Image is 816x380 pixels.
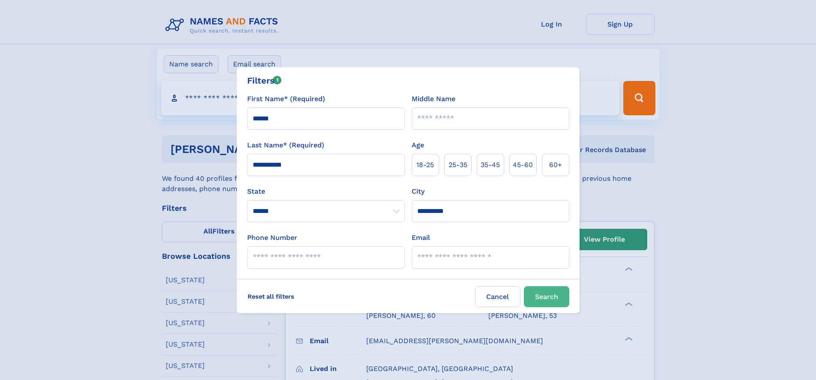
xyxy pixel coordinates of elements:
[416,160,434,170] span: 18‑25
[247,140,324,150] label: Last Name* (Required)
[513,160,533,170] span: 45‑60
[247,94,325,104] label: First Name* (Required)
[412,186,424,197] label: City
[412,94,455,104] label: Middle Name
[247,233,297,243] label: Phone Number
[524,286,569,307] button: Search
[247,186,405,197] label: State
[247,74,282,87] div: Filters
[481,160,500,170] span: 35‑45
[242,286,300,307] label: Reset all filters
[412,233,430,243] label: Email
[475,286,520,307] label: Cancel
[412,140,424,150] label: Age
[549,160,562,170] span: 60+
[448,160,467,170] span: 25‑35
